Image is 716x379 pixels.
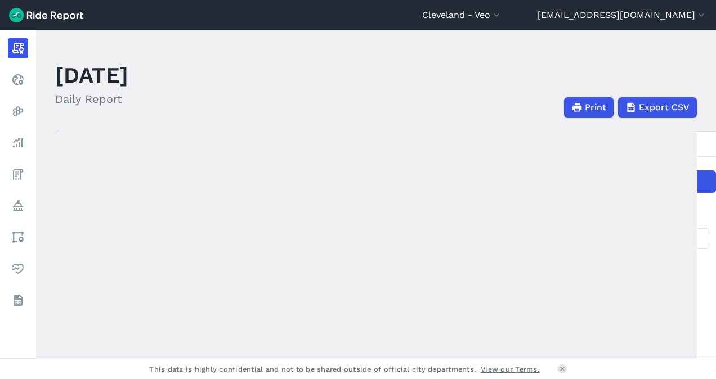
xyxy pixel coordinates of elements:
a: Fees [8,164,28,184]
img: Ride Report [9,8,83,22]
a: Report [8,38,28,58]
a: Areas [8,227,28,247]
a: Policy [8,196,28,216]
a: Analyze [8,133,28,153]
span: Export CSV [639,101,690,114]
a: Health [8,259,28,279]
h2: Daily Report [55,91,128,107]
a: View our Terms. [481,364,540,375]
h1: [DATE] [55,60,128,91]
button: Print [564,97,614,118]
a: Heatmaps [8,101,28,121]
span: Print [585,101,606,114]
button: [EMAIL_ADDRESS][DOMAIN_NAME] [538,8,707,22]
button: Export CSV [618,97,697,118]
a: Datasets [8,290,28,310]
button: Cleveland - Veo [422,8,502,22]
a: Realtime [8,70,28,90]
